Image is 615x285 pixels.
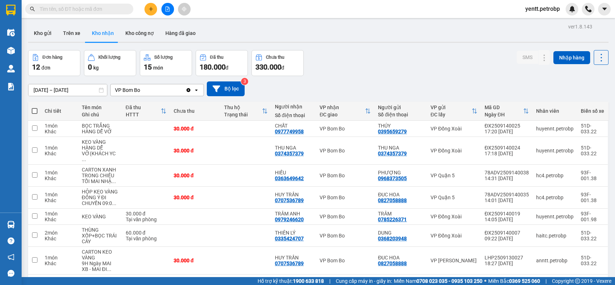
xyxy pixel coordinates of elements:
div: 0363649642 [275,175,304,181]
div: HỘP KEO VÀNG [82,189,119,195]
div: 30.000 đ [174,173,217,178]
div: Số điện thoại [275,112,312,118]
th: Toggle SortBy [220,102,271,121]
span: ... [112,178,116,184]
svg: Clear value [186,87,191,93]
div: VP Bom Bo [320,195,371,200]
div: 51D-033.22 [581,145,604,156]
div: CARTON KEO VÀNG [82,249,119,260]
div: 1 món [45,192,75,197]
div: 0707536789 [275,260,304,266]
div: Tại văn phòng [126,236,166,241]
button: Kho gửi [28,25,57,42]
div: ĐUC HOA [378,255,423,260]
div: anntt.petrobp [536,258,574,263]
div: 09:22 [DATE] [485,236,529,241]
div: Khác [45,260,75,266]
th: Toggle SortBy [481,102,532,121]
input: Select a date range. [28,84,107,96]
button: SMS [517,51,538,64]
span: đ [281,65,284,71]
button: Số lượng15món [140,50,192,76]
button: file-add [161,3,174,15]
div: 0335424707 [275,236,304,241]
div: hc4.petrobp [536,173,574,178]
span: message [8,270,14,277]
div: HIẾU [275,170,312,175]
img: phone-icon [585,6,592,12]
button: Bộ lọc [207,81,245,96]
span: file-add [165,6,170,12]
div: 1 món [45,170,75,175]
div: TRONG CHIỀU TỐI MAI NHẬN HÀNG [82,173,119,184]
div: Chi tiết [45,108,75,114]
span: yentt.petrobp [520,4,566,13]
img: icon-new-feature [569,6,575,12]
div: THIÊN LÝ [275,230,312,236]
div: 93F-001.38 [581,192,604,203]
span: notification [8,254,14,260]
span: 15 [144,63,152,71]
div: 93F-001.38 [581,170,604,181]
div: 0707536789 [275,197,304,203]
div: VP Đồng Xoài [431,233,477,239]
div: huyennt.petrobp [536,148,574,153]
div: Khác [45,236,75,241]
div: Trạng thái [224,112,262,117]
div: KEO VÀNG [82,214,119,219]
div: VP Đồng Xoài [431,148,477,153]
div: 14:01 [DATE] [485,197,529,203]
div: huyennt.petrobp [536,214,574,219]
span: đơn [41,65,50,71]
div: Người gửi [378,104,423,110]
div: LHP2509130027 [485,255,529,260]
div: ĐX2509140024 [485,145,529,151]
div: Đã thu [210,55,223,60]
div: KEO VÀNG [82,139,119,145]
button: Hàng đã giao [160,25,201,42]
div: CARTON XANH [82,167,119,173]
div: 93F-001.98 [581,211,604,222]
img: warehouse-icon [7,65,15,72]
div: 30.000 đ [174,195,217,200]
div: 0368203948 [378,236,407,241]
div: Số điện thoại [378,112,423,117]
div: Mã GD [485,104,523,110]
img: logo-vxr [6,5,15,15]
div: 14:05 [DATE] [485,217,529,222]
div: 51D-033.22 [581,230,604,241]
img: warehouse-icon [7,47,15,54]
span: 330.000 [255,63,281,71]
div: ĐỒNG Ý ĐI CHUYẾN 09:00 NGÀY MAI - CHIỀU TỐI MAI NHẬN HÀNG [82,195,119,206]
span: plus [148,6,153,12]
span: caret-down [601,6,608,12]
div: ĐX2509140019 [485,211,529,217]
div: Nhân viên [536,108,574,114]
button: aim [178,3,191,15]
div: 1 món [45,211,75,217]
div: VP Bom Bo [320,126,371,132]
div: Đơn hàng [43,55,62,60]
div: ĐC lấy [431,112,472,117]
span: ⚪️ [484,280,486,282]
button: Khối lượng0kg [84,50,136,76]
div: 30.000 đ [174,258,217,263]
button: Kho công nợ [120,25,160,42]
span: | [545,277,547,285]
img: warehouse-icon [7,29,15,36]
div: Khác [45,151,75,156]
span: kg [93,65,99,71]
button: Kho nhận [86,25,120,42]
div: VP Quận 5 [431,195,477,200]
div: THU NGA [378,145,423,151]
div: VP Bom Bo [320,233,371,239]
div: THU NGA [275,145,312,151]
button: Trên xe [57,25,86,42]
div: VP Bom Bo [320,258,371,263]
div: THÙNG XỐP+BỌC TRÁI CÂY [82,227,119,244]
div: TRÂM ANH [275,211,312,217]
div: 0827058888 [378,197,407,203]
div: VP [PERSON_NAME] [431,258,477,263]
button: plus [144,3,157,15]
span: ... [82,156,86,162]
